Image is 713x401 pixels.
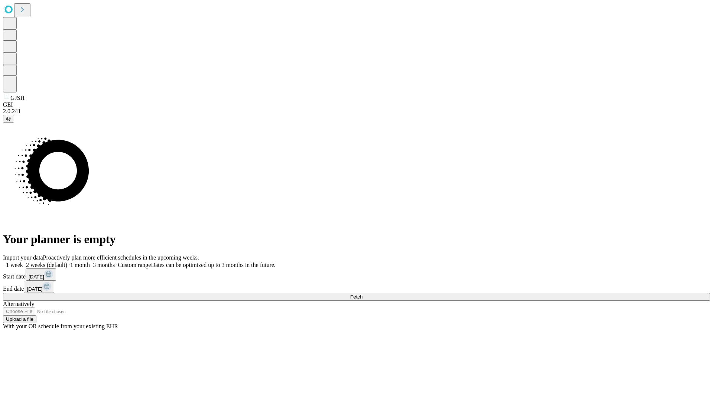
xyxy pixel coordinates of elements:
button: @ [3,115,14,123]
span: 3 months [93,262,115,268]
span: Proactively plan more efficient schedules in the upcoming weeks. [43,254,199,261]
span: Fetch [350,294,362,300]
span: Custom range [118,262,151,268]
div: GEI [3,101,710,108]
span: 1 week [6,262,23,268]
span: Import your data [3,254,43,261]
div: End date [3,281,710,293]
span: Dates can be optimized up to 3 months in the future. [151,262,276,268]
button: [DATE] [26,268,56,281]
span: With your OR schedule from your existing EHR [3,323,118,329]
button: Fetch [3,293,710,301]
button: Upload a file [3,315,36,323]
span: GJSH [10,95,25,101]
span: [DATE] [29,274,44,280]
span: [DATE] [27,286,42,292]
span: 2 weeks (default) [26,262,67,268]
div: 2.0.241 [3,108,710,115]
h1: Your planner is empty [3,232,710,246]
div: Start date [3,268,710,281]
span: Alternatively [3,301,34,307]
span: @ [6,116,11,121]
button: [DATE] [24,281,54,293]
span: 1 month [70,262,90,268]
